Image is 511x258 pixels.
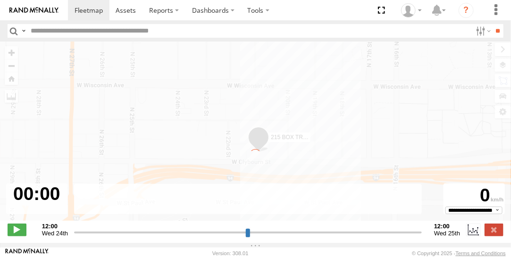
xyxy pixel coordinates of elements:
strong: 12:00 [42,223,68,230]
div: © Copyright 2025 - [412,250,506,256]
label: Close [485,224,503,236]
a: Terms and Conditions [456,250,506,256]
label: Search Query [20,24,27,38]
i: ? [459,3,474,18]
label: Search Filter Options [472,24,493,38]
strong: 12:00 [434,223,460,230]
img: rand-logo.svg [9,7,59,14]
label: Play/Stop [8,224,26,236]
a: Visit our Website [5,249,49,258]
span: Wed 24th [42,230,68,237]
span: Wed 25th [434,230,460,237]
div: Version: 308.01 [212,250,248,256]
div: Dwayne Harer [398,3,425,17]
div: 0 [445,185,503,207]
